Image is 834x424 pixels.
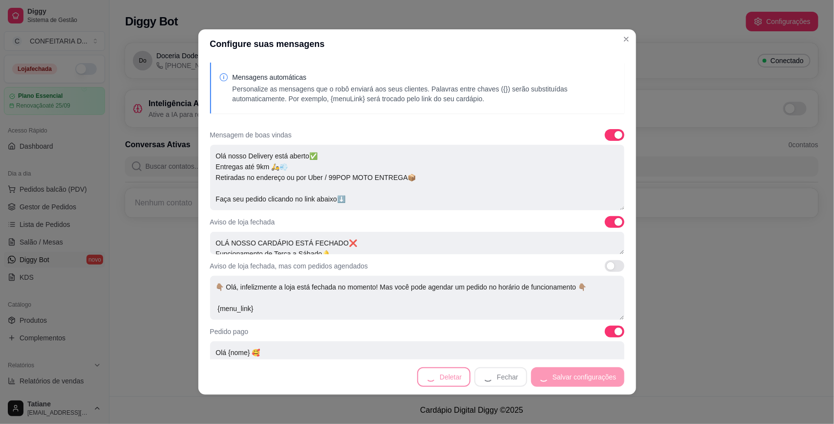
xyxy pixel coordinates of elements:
textarea: Olá {nome} 🥰 Recebemos seu pagamento no valor de {valor_pix} referente ao pedido {numero_do_pedid... [210,341,624,418]
p: Aviso de loja fechada [210,217,275,227]
p: Mensagem de boas vindas [210,130,292,140]
textarea: 👇🏽 Olá, infelizmente a loja está fechada no momento! Mas você pode agendar um pedido no horário d... [210,276,624,320]
p: Pedido pago [210,327,249,336]
p: Aviso de loja fechada, mas com pedidos agendados [210,261,368,271]
button: Close [619,31,634,47]
header: Configure suas mensagens [198,29,636,59]
p: Mensagens automáticas [233,72,617,82]
textarea: Olá nosso Delivery está aberto✅ Entregas até 9km 🛵💨 Retiradas no endereço ou por Uber / 99POP MOT... [210,145,624,210]
p: Personalize as mensagens que o robô enviará aos seus clientes. Palavras entre chaves ({}) serão s... [233,84,617,104]
textarea: OLÁ NOSSO CARDÁPIO ESTÁ FECHADO❌ Funcionamento de Terça a Sábado🔔 Acompanhe tudo pelo Instagram📲⬇... [210,232,624,254]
